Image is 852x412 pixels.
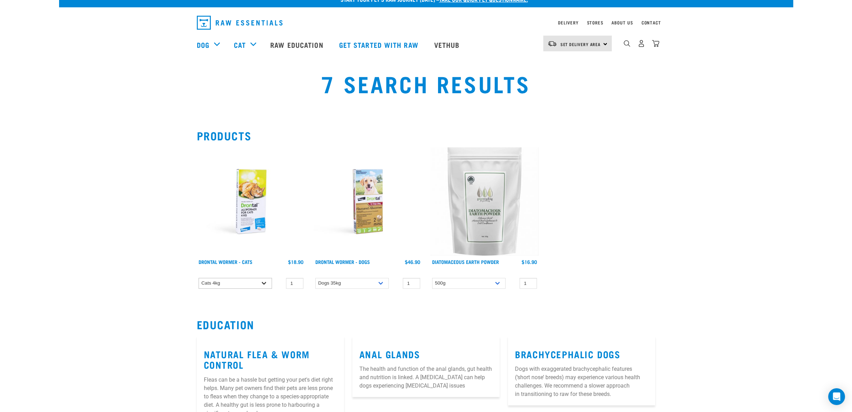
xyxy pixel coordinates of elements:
a: Get started with Raw [332,31,427,59]
h2: Education [197,318,656,331]
a: Stores [587,21,603,24]
img: RE Product Shoot 2023 Nov8661 [314,147,422,256]
a: Vethub [427,31,468,59]
a: Drontal Wormer - Cats [199,260,252,263]
input: 1 [520,278,537,289]
span: Set Delivery Area [560,43,601,45]
img: Diatomaceous earth [430,147,539,256]
h1: 7 Search Results [197,71,656,96]
h2: Products [197,129,656,142]
input: 1 [403,278,420,289]
div: $16.90 [522,259,537,265]
a: Dog [197,39,209,50]
img: home-icon-1@2x.png [624,40,630,47]
img: home-icon@2x.png [652,40,659,47]
a: Natural Flea & Worm Control [204,351,310,367]
a: Diatomaceous Earth Powder [432,260,499,263]
img: van-moving.png [547,41,557,47]
input: 1 [286,278,303,289]
a: Cat [234,39,246,50]
img: Raw Essentials Logo [197,16,282,30]
p: The health and function of the anal glands, gut health and nutrition is linked. A [MEDICAL_DATA] ... [359,365,493,390]
a: Drontal Wormer - Dogs [315,260,370,263]
img: RE Product Shoot 2023 Nov8662 [197,147,305,256]
img: user.png [638,40,645,47]
div: $46.90 [405,259,420,265]
a: Raw Education [263,31,332,59]
p: Dogs with exaggerated brachycephalic features (‘short nose’ breeds) may experience various health... [515,365,648,398]
nav: dropdown navigation [191,13,661,32]
nav: dropdown navigation [59,31,793,59]
a: Brachycephalic Dogs [515,351,620,356]
a: About Us [611,21,633,24]
a: Anal Glands [359,351,420,356]
a: Delivery [558,21,578,24]
a: Contact [642,21,661,24]
div: Open Intercom Messenger [828,388,845,405]
div: $18.90 [288,259,303,265]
